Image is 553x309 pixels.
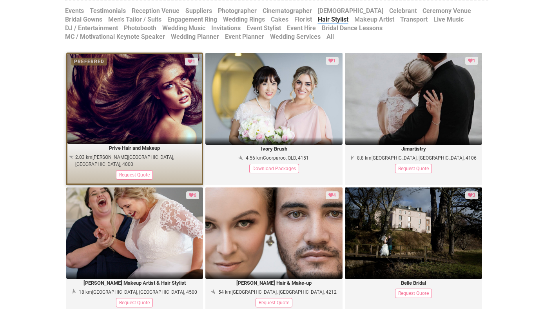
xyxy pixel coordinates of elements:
a: Wedding Rings [223,15,265,24]
img: amanda-higl-hair-makeup-HCshoot-2018-Photoshoots-1713.jpg [205,187,343,279]
div: Loved by 1 clients or suppliers [326,57,339,65]
a: Makeup Artist [354,15,394,24]
i: 200.32° south-southwest [347,153,357,162]
div: Request Quote [395,289,432,298]
div: Loved by 1 clients or suppliers [465,57,478,65]
div: Download Packages [249,164,299,173]
div: 54 km [218,289,337,296]
a: Wedding Planner [171,33,219,42]
a: Photobooth [124,24,156,33]
span: Coorparoo, QLD, 4151 [263,155,309,161]
a: Cakes [271,15,288,24]
legend: Prive Hair and Makeup [67,144,202,153]
a: Request Quote [112,299,157,305]
span: [GEOGRAPHIC_DATA], [GEOGRAPHIC_DATA], 4106 [372,155,477,161]
a: Events [65,7,84,16]
a: Men's Tailor / Suits [108,15,161,24]
legend: Jimartistry [345,145,482,154]
a: Wedding Music [162,24,205,33]
a: Download Packages [245,165,303,171]
a: Request Quote [391,165,436,171]
div: Request Quote [116,170,153,180]
a: Reception Venue [132,7,179,16]
a: Cinematographer [263,7,312,16]
div: 4.56 km [246,154,309,162]
a: Event Hire [287,24,316,33]
a: Request Quote [112,171,157,178]
a: Photographer [218,7,257,16]
div: Request Quote [256,298,292,307]
i: 349.27° north [69,287,78,296]
a: Engagement Ring [167,15,217,24]
legend: Ivory Brush [205,145,343,154]
div: 8.8 km [357,154,477,162]
img: ivorybbrush.jpg [205,53,343,145]
div: PREFERRED [71,58,107,65]
a: Request Quote [252,299,296,305]
a: Event Stylist [247,24,281,33]
a: Transport [400,15,428,24]
a: Request Quote [391,290,436,296]
img: PC_327-2.jpg [345,187,482,279]
div: Loved by 3 clients or suppliers [465,191,478,199]
a: Suppliers [185,7,212,16]
img: image.png [66,187,203,279]
a: Invitations [211,24,241,33]
a: MC / Motivational Keynote Speaker [65,33,165,42]
span: [GEOGRAPHIC_DATA], [GEOGRAPHIC_DATA], 4212 [232,289,337,295]
div: Request Quote [395,164,432,173]
div: Loved by 4 clients or suppliers [326,191,339,199]
img: 40617624_1836671323084314_251680333311770624_o.jpg [345,53,482,145]
span: [GEOGRAPHIC_DATA], [GEOGRAPHIC_DATA], 4500 [92,289,197,295]
a: Bridal Gowns [65,15,102,24]
a: DJ / Entertainment [65,24,118,33]
a: Testimonials [90,7,126,16]
i: 140.02° southeast [210,287,216,296]
div: Request Quote [116,298,153,307]
div: Loved by 1 clients or suppliers [185,58,198,65]
a: [DEMOGRAPHIC_DATA] [318,7,383,16]
a: All [326,33,334,42]
a: Live Music [433,15,464,24]
img: 20250211_151635001.jpg [67,54,202,144]
a: Celebrant [389,7,417,16]
i: 133.12° southeast [238,153,244,161]
legend: [PERSON_NAME] Makeup Artist & Hair Stylist [66,279,203,288]
div: Loved by 6 clients or suppliers [186,191,199,199]
i: 290.46° west-northwest [67,152,75,162]
a: Hair Stylist [318,15,348,24]
a: Event Planner [225,33,264,42]
a: Bridal Dance Lessons [322,24,383,33]
a: Wedding Services [270,33,321,42]
div: 18 km [79,289,197,296]
span: [PERSON_NAME][GEOGRAPHIC_DATA], [GEOGRAPHIC_DATA], 4000 [75,154,174,167]
a: Ceremony Venue [422,7,471,16]
a: Florist [294,15,312,24]
legend: Belle Bridal [345,279,482,288]
legend: [PERSON_NAME] Hair & Make-up [205,279,343,288]
div: 2.03 km [75,154,200,168]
